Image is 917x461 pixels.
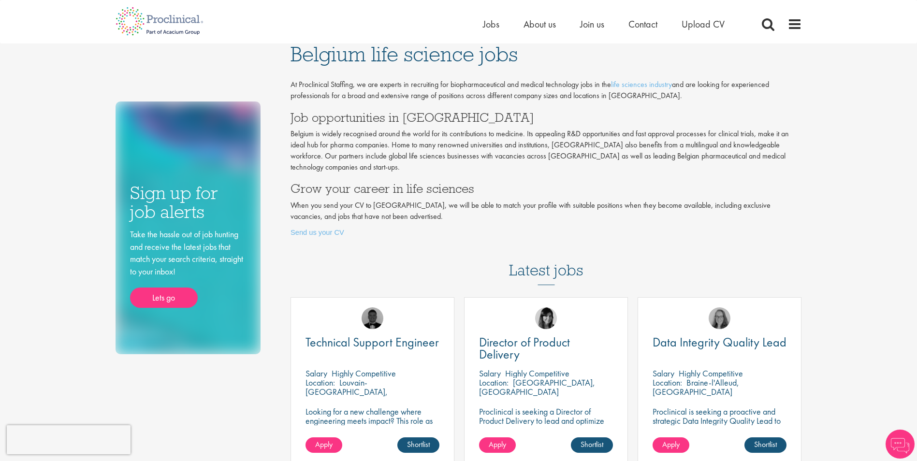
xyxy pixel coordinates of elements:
[306,377,335,388] span: Location:
[397,437,439,453] a: Shortlist
[509,238,583,285] h3: Latest jobs
[291,111,802,124] h3: Job opportunities in [GEOGRAPHIC_DATA]
[362,307,383,329] img: Tom Stables
[662,439,680,449] span: Apply
[653,377,739,397] p: Braine-l'Alleud, [GEOGRAPHIC_DATA]
[744,437,786,453] a: Shortlist
[306,437,342,453] a: Apply
[306,377,388,406] p: Louvain-[GEOGRAPHIC_DATA], [GEOGRAPHIC_DATA]
[524,18,556,30] a: About us
[479,437,516,453] a: Apply
[679,368,743,379] p: Highly Competitive
[653,437,689,453] a: Apply
[306,334,439,350] span: Technical Support Engineer
[130,184,246,221] h3: Sign up for job alerts
[130,228,246,308] div: Take the hassle out of job hunting and receive the latest jobs that match your search criteria, s...
[653,334,786,350] span: Data Integrity Quality Lead
[130,288,198,308] a: Lets go
[479,407,613,444] p: Proclinical is seeking a Director of Product Delivery to lead and optimize product delivery pract...
[306,368,327,379] span: Salary
[653,407,786,434] p: Proclinical is seeking a proactive and strategic Data Integrity Quality Lead to join a dynamic team.
[653,377,682,388] span: Location:
[479,377,509,388] span: Location:
[291,41,518,67] span: Belgium life science jobs
[571,437,613,453] a: Shortlist
[505,368,569,379] p: Highly Competitive
[291,79,802,101] p: At Proclinical Staffing, we are experts in recruiting for biopharmaceutical and medical technolog...
[306,407,439,444] p: Looking for a new challenge where engineering meets impact? This role as Technical Support Engine...
[682,18,725,30] a: Upload CV
[291,129,802,173] p: Belgium is widely recognised around the world for its contributions to medicine. Its appealing R&...
[709,307,730,329] img: Ingrid Aymes
[291,200,802,222] p: When you send your CV to [GEOGRAPHIC_DATA], we will be able to match your profile with suitable p...
[291,229,344,236] a: Send us your CV
[628,18,657,30] a: Contact
[332,368,396,379] p: Highly Competitive
[611,79,672,89] a: life sciences industry
[291,182,802,195] h3: Grow your career in life sciences
[479,377,595,397] p: [GEOGRAPHIC_DATA], [GEOGRAPHIC_DATA]
[886,430,915,459] img: Chatbot
[306,336,439,348] a: Technical Support Engineer
[7,425,131,454] iframe: reCAPTCHA
[489,439,506,449] span: Apply
[315,439,333,449] span: Apply
[535,307,557,329] img: Tesnim Chagklil
[580,18,604,30] a: Join us
[483,18,499,30] a: Jobs
[653,368,674,379] span: Salary
[653,336,786,348] a: Data Integrity Quality Lead
[479,334,570,362] span: Director of Product Delivery
[479,368,501,379] span: Salary
[479,336,613,360] a: Director of Product Delivery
